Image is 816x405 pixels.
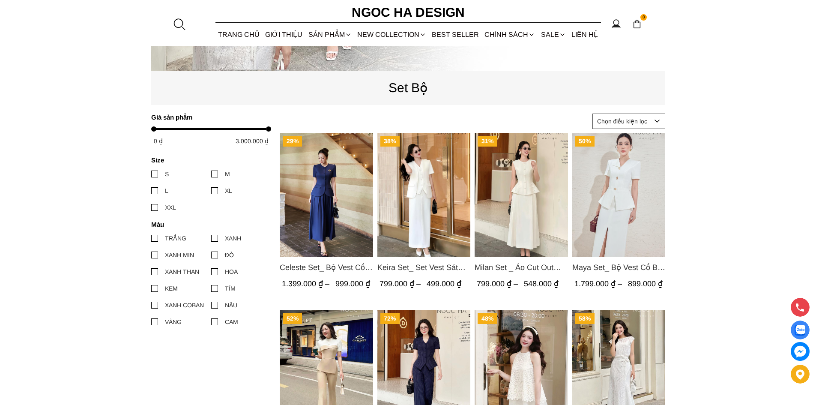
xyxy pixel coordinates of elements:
img: Maya Set_ Bộ Vest Cổ Bẻ Chân Váy Xẻ Màu Đen, Trắng BJ140 [572,133,665,257]
span: 1.399.000 ₫ [282,279,332,288]
span: Milan Set _ Áo Cut Out Tùng Không Tay Kết Hợp Chân Váy Xếp Ly A1080+CV139 [475,261,568,273]
a: SALE [538,23,568,46]
h4: Giá sản phẩm [151,114,266,121]
span: 799.000 ₫ [379,279,422,288]
div: TÍM [225,284,236,293]
img: Display image [795,325,805,336]
div: HOA [225,267,238,276]
div: S [165,169,169,179]
a: TRANG CHỦ [215,23,263,46]
a: Product image - Celeste Set_ Bộ Vest Cổ Tròn Chân Váy Nhún Xòe Màu Xanh Bò BJ142 [280,133,373,257]
a: NEW COLLECTION [354,23,429,46]
div: XANH THAN [165,267,199,276]
span: 0 [640,14,647,21]
a: Product image - Milan Set _ Áo Cut Out Tùng Không Tay Kết Hợp Chân Váy Xếp Ly A1080+CV139 [475,133,568,257]
div: Chính sách [482,23,538,46]
p: Set Bộ [151,78,665,98]
div: ĐỎ [225,250,234,260]
div: XL [225,186,232,195]
div: XANH MIN [165,250,194,260]
span: 499.000 ₫ [426,279,461,288]
div: TRẮNG [165,234,186,243]
span: 1.799.000 ₫ [574,279,624,288]
span: 0 ₫ [154,138,163,144]
span: Maya Set_ Bộ Vest Cổ Bẻ Chân Váy Xẻ Màu Đen, Trắng BJ140 [572,261,665,273]
span: 548.000 ₫ [524,279,559,288]
div: XANH [225,234,241,243]
a: messenger [791,342,810,361]
a: Link to Keira Set_ Set Vest Sát Nách Kết Hợp Chân Váy Bút Chì Mix Áo Khoác BJ141+ A1083 [377,261,470,273]
a: Link to Maya Set_ Bộ Vest Cổ Bẻ Chân Váy Xẻ Màu Đen, Trắng BJ140 [572,261,665,273]
span: 799.000 ₫ [477,279,520,288]
div: XXL [165,203,176,212]
a: Ngoc Ha Design [344,2,472,23]
div: XANH COBAN [165,300,204,310]
h4: Size [151,156,266,164]
a: Product image - Keira Set_ Set Vest Sát Nách Kết Hợp Chân Váy Bút Chì Mix Áo Khoác BJ141+ A1083 [377,133,470,257]
span: Keira Set_ Set Vest Sát Nách Kết Hợp Chân Váy Bút Chì Mix Áo Khoác BJ141+ A1083 [377,261,470,273]
span: 899.000 ₫ [628,279,662,288]
span: 999.000 ₫ [335,279,370,288]
a: GIỚI THIỆU [263,23,305,46]
img: Celeste Set_ Bộ Vest Cổ Tròn Chân Váy Nhún Xòe Màu Xanh Bò BJ142 [280,133,373,257]
a: Product image - Maya Set_ Bộ Vest Cổ Bẻ Chân Váy Xẻ Màu Đen, Trắng BJ140 [572,133,665,257]
span: 3.000.000 ₫ [236,138,269,144]
div: VÀNG [165,317,182,327]
div: NÂU [225,300,237,310]
div: L [165,186,168,195]
a: Link to Milan Set _ Áo Cut Out Tùng Không Tay Kết Hợp Chân Váy Xếp Ly A1080+CV139 [475,261,568,273]
img: Keira Set_ Set Vest Sát Nách Kết Hợp Chân Váy Bút Chì Mix Áo Khoác BJ141+ A1083 [377,133,470,257]
div: CAM [225,317,238,327]
img: img-CART-ICON-ksit0nf1 [632,19,642,29]
img: Milan Set _ Áo Cut Out Tùng Không Tay Kết Hợp Chân Váy Xếp Ly A1080+CV139 [475,133,568,257]
a: Link to Celeste Set_ Bộ Vest Cổ Tròn Chân Váy Nhún Xòe Màu Xanh Bò BJ142 [280,261,373,273]
a: Display image [791,321,810,339]
span: Celeste Set_ Bộ Vest Cổ Tròn Chân Váy Nhún Xòe Màu Xanh Bò BJ142 [280,261,373,273]
div: KEM [165,284,178,293]
h4: Màu [151,221,266,228]
div: SẢN PHẨM [305,23,354,46]
a: BEST SELLER [429,23,482,46]
div: M [225,169,230,179]
a: LIÊN HỆ [568,23,601,46]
